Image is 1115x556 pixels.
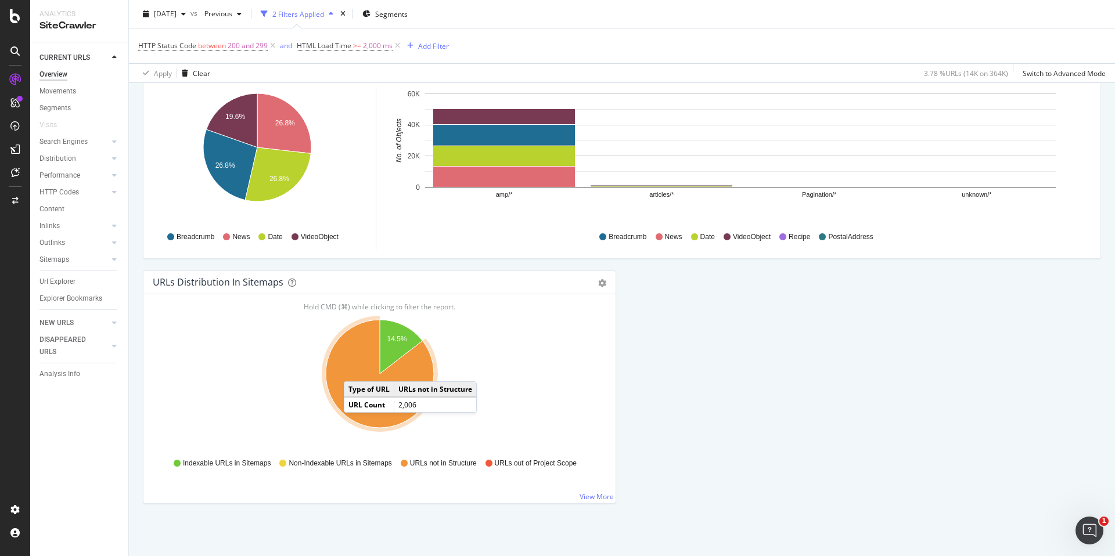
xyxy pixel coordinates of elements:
a: Content [39,203,120,215]
div: Analysis Info [39,368,80,380]
text: 85.5% [353,405,372,413]
a: Explorer Bookmarks [39,293,120,305]
span: >= [353,41,361,50]
div: Content [39,203,64,215]
div: NEW URLS [39,317,74,329]
span: HTML Load Time [297,41,351,50]
a: Movements [39,85,120,98]
div: Inlinks [39,220,60,232]
svg: A chart. [390,86,1091,221]
a: View More [580,492,614,501]
span: Non-Indexable URLs in Sitemaps [289,458,391,468]
a: Outlinks [39,237,109,249]
td: Type of URL [344,382,394,397]
button: Clear [177,64,210,82]
div: Movements [39,85,76,98]
td: URL Count [344,397,394,412]
div: Search Engines [39,136,88,148]
div: URLs Distribution in Sitemaps [153,276,283,288]
a: Overview [39,68,120,81]
span: Recipe [789,232,810,242]
span: Previous [200,9,232,19]
a: Performance [39,169,109,182]
span: Segments [375,9,408,19]
span: News [665,232,682,242]
span: VideoObject [301,232,339,242]
button: Apply [138,64,172,82]
div: Switch to Advanced Mode [1023,68,1106,78]
div: 3.78 % URLs ( 14K on 364K ) [924,68,1008,78]
span: PostalAddress [828,232,873,242]
text: 26.8% [269,175,289,183]
div: Analytics [39,9,119,19]
text: Pagination/* [802,191,837,198]
button: Add Filter [402,39,449,53]
div: Overview [39,68,67,81]
a: Visits [39,119,69,131]
div: Clear [193,68,210,78]
button: [DATE] [138,5,190,23]
span: HTTP Status Code [138,41,196,50]
span: 2025 Sep. 21st [154,9,177,19]
a: DISAPPEARED URLS [39,334,109,358]
a: Distribution [39,153,109,165]
div: and [280,41,292,50]
span: URLs out of Project Scope [495,458,577,468]
span: Breadcrumb [177,232,214,242]
a: NEW URLS [39,317,109,329]
a: CURRENT URLS [39,52,109,64]
text: 26.8% [275,119,295,127]
text: 40K [408,121,420,129]
div: times [338,8,348,20]
span: News [232,232,250,242]
div: Sitemaps [39,254,69,266]
span: between [198,41,226,50]
svg: A chart. [156,86,359,221]
iframe: Intercom live chat [1076,517,1103,544]
text: articles/* [649,191,674,198]
div: Visits [39,119,57,131]
button: Previous [200,5,246,23]
a: Sitemaps [39,254,109,266]
a: Analysis Info [39,368,120,380]
text: 26.8% [215,161,235,169]
div: HTTP Codes [39,186,79,198]
span: 200 and 299 [228,38,268,54]
text: 14.5% [387,335,407,343]
span: Date [268,232,282,242]
text: 19.6% [225,113,245,121]
div: Url Explorer [39,276,75,288]
span: URLs not in Structure [410,458,477,468]
td: URLs not in Structure [394,382,477,397]
span: Date [700,232,715,242]
div: Add Filter [418,41,449,50]
div: Performance [39,169,80,182]
a: Search Engines [39,136,109,148]
div: DISAPPEARED URLS [39,334,98,358]
div: Distribution [39,153,76,165]
svg: A chart. [153,313,606,447]
button: and [280,40,292,51]
button: 2 Filters Applied [256,5,338,23]
div: 2 Filters Applied [272,9,324,19]
span: vs [190,8,200,17]
div: Apply [154,68,172,78]
text: amp/* [496,191,513,198]
a: Inlinks [39,220,109,232]
div: SiteCrawler [39,19,119,33]
text: unknown/* [962,191,992,198]
div: gear [598,279,606,287]
span: VideoObject [733,232,771,242]
div: Explorer Bookmarks [39,293,102,305]
span: 2,000 ms [363,38,393,54]
text: 60K [408,90,420,98]
a: Url Explorer [39,276,120,288]
td: 2,006 [394,397,477,412]
span: Breadcrumb [609,232,646,242]
text: 20K [408,152,420,160]
button: Segments [358,5,412,23]
text: No. of Objects [395,118,403,163]
text: 0 [416,183,420,192]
